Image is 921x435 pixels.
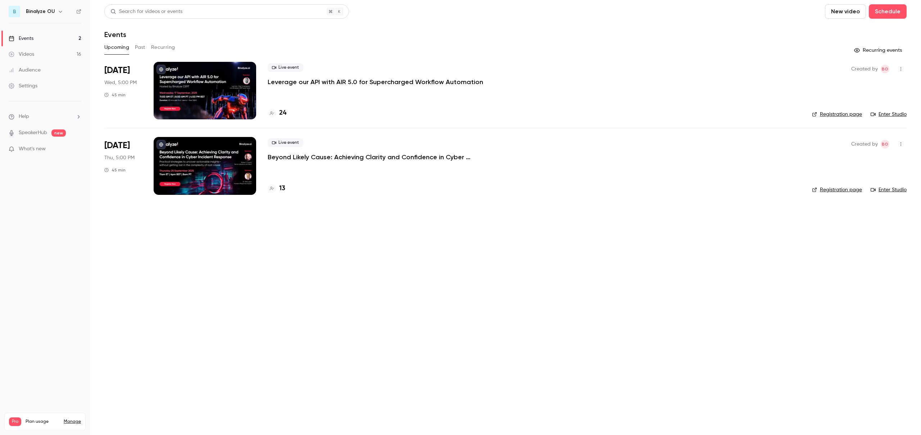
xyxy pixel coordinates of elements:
[871,186,907,193] a: Enter Studio
[19,129,47,137] a: SpeakerHub
[268,108,286,118] a: 24
[104,92,126,98] div: 45 min
[882,65,888,73] span: BO
[9,67,41,74] div: Audience
[882,140,888,148] span: BO
[268,78,483,86] a: Leverage our API with AIR 5.0 for Supercharged Workflow Automation
[9,35,33,42] div: Events
[812,186,862,193] a: Registration page
[104,167,126,173] div: 45 min
[869,4,907,19] button: Schedule
[825,4,866,19] button: New video
[279,184,285,193] h4: 13
[110,8,182,15] div: Search for videos or events
[104,154,135,161] span: Thu, 5:00 PM
[135,42,145,53] button: Past
[26,419,59,425] span: Plan usage
[104,137,142,194] div: Sep 25 Thu, 5:00 PM (Europe/Sarajevo)
[812,111,862,118] a: Registration page
[9,417,21,426] span: Pro
[19,113,29,120] span: Help
[279,108,286,118] h4: 24
[268,153,484,161] a: Beyond Likely Cause: Achieving Clarity and Confidence in Cyber Incident Response
[881,65,889,73] span: Binalyze OU
[268,138,303,147] span: Live event
[104,79,137,86] span: Wed, 5:00 PM
[851,140,878,148] span: Created by
[104,30,126,39] h1: Events
[268,63,303,72] span: Live event
[9,82,37,90] div: Settings
[104,42,129,53] button: Upcoming
[851,65,878,73] span: Created by
[9,51,34,58] div: Videos
[151,42,175,53] button: Recurring
[9,113,81,120] li: help-dropdown-opener
[73,146,81,152] iframe: Noticeable Trigger
[268,184,285,193] a: 13
[851,45,907,56] button: Recurring events
[13,8,16,15] span: B
[104,62,142,119] div: Sep 17 Wed, 5:00 PM (Europe/Sarajevo)
[64,419,81,425] a: Manage
[871,111,907,118] a: Enter Studio
[19,145,46,153] span: What's new
[26,8,55,15] h6: Binalyze OU
[104,140,130,151] span: [DATE]
[104,65,130,76] span: [DATE]
[51,129,66,137] span: new
[881,140,889,148] span: Binalyze OU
